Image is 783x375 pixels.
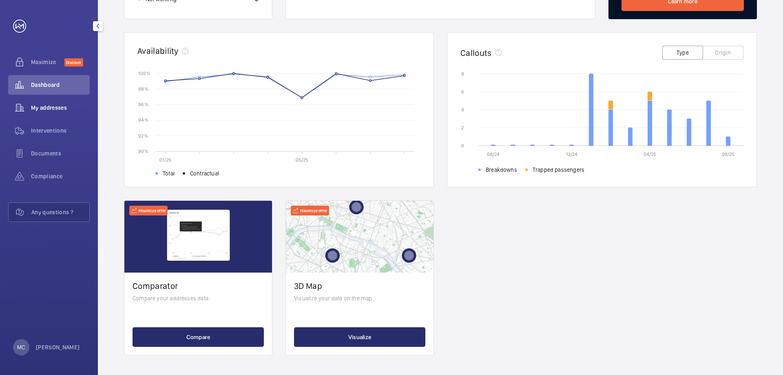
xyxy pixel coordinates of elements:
[31,58,64,66] span: Maximize
[486,166,517,174] span: Breakdowns
[296,157,308,163] text: 05/25
[138,148,148,154] text: 90 %
[294,294,425,302] p: Visualize your data on the map
[703,46,743,60] button: Origin
[294,281,425,291] h2: 3D Map
[133,294,264,302] p: Compare your addresses data
[138,102,148,107] text: 96 %
[722,151,734,157] text: 08/25
[291,206,329,215] div: Maximize offer
[137,46,179,56] h2: Availability
[461,71,464,77] text: 8
[133,327,264,347] button: Compare
[461,125,464,131] text: 2
[31,149,90,158] span: Documents
[566,151,577,157] text: 12/24
[533,166,584,174] span: Trapped passengers
[159,157,171,163] text: 01/25
[138,70,150,76] text: 100 %
[138,86,148,92] text: 98 %
[31,81,90,89] span: Dashboard
[461,89,464,95] text: 6
[31,126,90,135] span: Interventions
[644,151,656,157] text: 04/25
[190,169,219,178] span: Contractual
[138,117,148,123] text: 94 %
[461,107,464,113] text: 4
[31,172,90,180] span: Compliance
[138,133,148,138] text: 92 %
[31,208,89,216] span: Any questions ?
[460,48,492,58] h2: Callouts
[163,169,175,178] span: Total
[31,104,90,112] span: My addresses
[487,151,500,157] text: 08/24
[294,327,425,347] button: Visualize
[133,281,264,291] h2: Comparator
[17,343,25,351] p: MC
[662,46,703,60] button: Type
[36,343,80,351] p: [PERSON_NAME]
[461,143,464,149] text: 0
[64,58,83,67] span: Discover
[129,206,168,215] div: Maximize offer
